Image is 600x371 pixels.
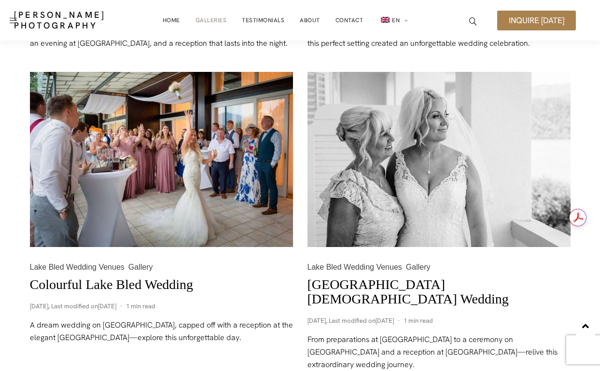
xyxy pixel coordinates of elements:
a: Home [163,11,180,30]
span: 1 min read [126,302,155,311]
a: Colourful Lake Bled Wedding [30,277,194,292]
span: 1 min read [404,316,433,326]
a: [DATE], Last modified on[DATE] [307,316,394,325]
time: [DATE] [30,302,48,310]
a: en_GBEN [378,11,408,30]
a: Gallery [126,261,155,273]
span: Inquire [DATE] [509,16,564,25]
a: Gallery [404,261,433,273]
a: [DATE], Last modified on[DATE] [30,302,116,310]
a: Contact [335,11,363,30]
a: [PERSON_NAME] Photography [14,10,118,31]
img: Colourful Lake Bled Wedding [30,72,293,247]
a: icon-magnifying-glass34 [464,13,482,30]
img: EN [381,17,390,23]
a: Galleries [195,11,227,30]
time: [DATE] [376,316,394,325]
p: A dream wedding on [GEOGRAPHIC_DATA], capped off with a reception at the elegant [GEOGRAPHIC_DATA... [30,319,293,344]
span: EN [392,16,400,24]
a: Testimonials [242,11,284,30]
a: About [300,11,320,30]
a: Lake Bled Wedding Venues [30,261,126,273]
a: Inquire [DATE] [497,11,576,30]
time: [DATE] [307,316,326,325]
a: Lake Bled Wedding Venues [307,261,404,273]
img: Lake Bled Church Wedding [307,72,571,247]
a: [GEOGRAPHIC_DATA][DEMOGRAPHIC_DATA] Wedding [307,277,509,306]
p: From preparations at [GEOGRAPHIC_DATA] to a ceremony on [GEOGRAPHIC_DATA] and a reception at [GEO... [307,333,571,371]
time: [DATE] [98,302,116,310]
